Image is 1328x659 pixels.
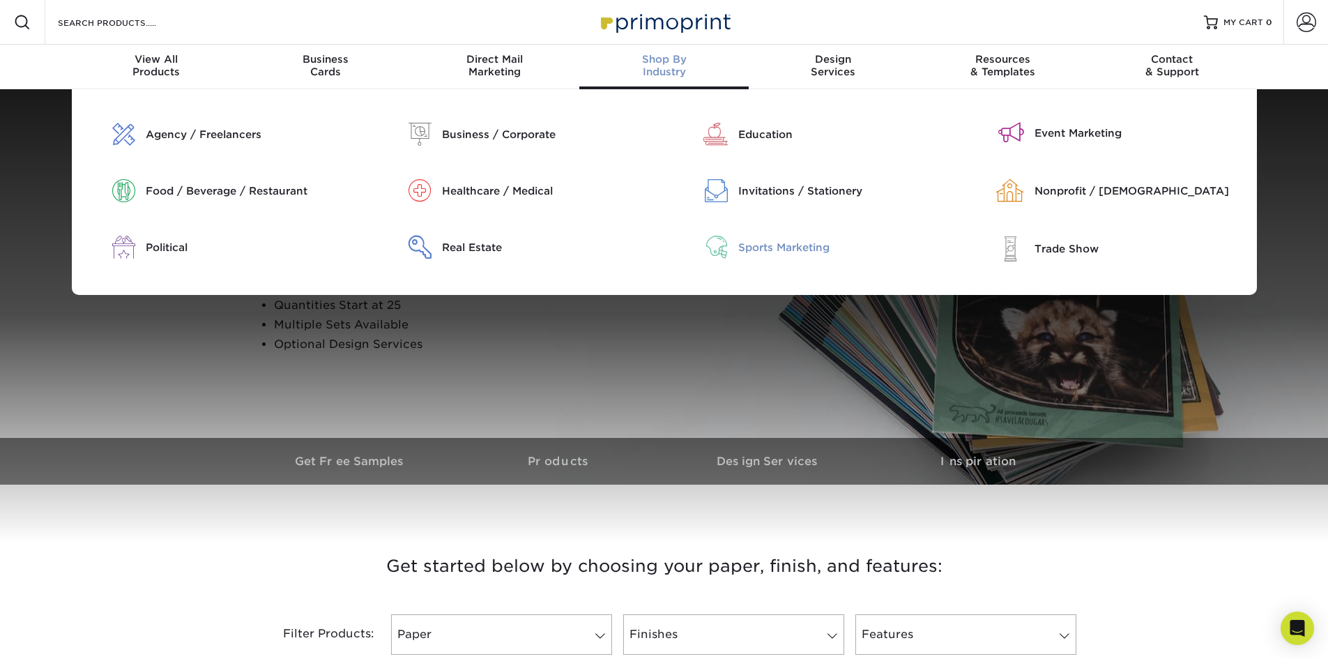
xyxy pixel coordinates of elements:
[1035,241,1246,257] div: Trade Show
[738,183,950,199] div: Invitations / Stationery
[410,53,579,78] div: Marketing
[971,123,1246,143] a: Event Marketing
[56,14,192,31] input: SEARCH PRODUCTS.....
[1087,45,1257,89] a: Contact& Support
[579,45,749,89] a: Shop ByIndustry
[72,45,241,89] a: View AllProducts
[379,123,654,146] a: Business / Corporate
[246,614,386,655] div: Filter Products:
[410,53,579,66] span: Direct Mail
[391,614,612,655] a: Paper
[72,53,241,66] span: View All
[241,53,410,78] div: Cards
[738,127,950,142] div: Education
[1266,17,1272,27] span: 0
[1035,126,1246,141] div: Event Marketing
[749,53,918,78] div: Services
[442,183,654,199] div: Healthcare / Medical
[72,53,241,78] div: Products
[379,236,654,259] a: Real Estate
[675,236,950,259] a: Sports Marketing
[918,45,1087,89] a: Resources& Templates
[749,45,918,89] a: DesignServices
[1223,17,1263,29] span: MY CART
[379,179,654,202] a: Healthcare / Medical
[146,240,358,255] div: Political
[918,53,1087,66] span: Resources
[971,236,1246,262] a: Trade Show
[241,45,410,89] a: BusinessCards
[1087,53,1257,78] div: & Support
[675,123,950,146] a: Education
[1035,183,1246,199] div: Nonprofit / [DEMOGRAPHIC_DATA]
[442,127,654,142] div: Business / Corporate
[738,240,950,255] div: Sports Marketing
[146,183,358,199] div: Food / Beverage / Restaurant
[623,614,844,655] a: Finishes
[410,45,579,89] a: Direct MailMarketing
[241,53,410,66] span: Business
[971,179,1246,202] a: Nonprofit / [DEMOGRAPHIC_DATA]
[675,179,950,202] a: Invitations / Stationery
[82,179,358,202] a: Food / Beverage / Restaurant
[82,236,358,259] a: Political
[855,614,1076,655] a: Features
[1281,612,1314,645] div: Open Intercom Messenger
[146,127,358,142] div: Agency / Freelancers
[82,123,358,146] a: Agency / Freelancers
[918,53,1087,78] div: & Templates
[257,535,1072,598] h3: Get started below by choosing your paper, finish, and features:
[579,53,749,66] span: Shop By
[595,7,734,37] img: Primoprint
[579,53,749,78] div: Industry
[1087,53,1257,66] span: Contact
[442,240,654,255] div: Real Estate
[749,53,918,66] span: Design
[3,616,119,654] iframe: Google Customer Reviews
